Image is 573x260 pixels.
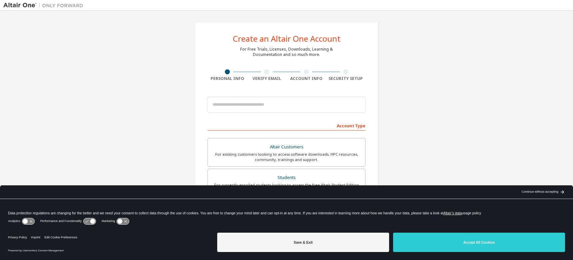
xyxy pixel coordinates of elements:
div: Altair Customers [212,142,361,152]
div: For existing customers looking to access software downloads, HPC resources, community, trainings ... [212,152,361,162]
div: Personal Info [208,76,247,81]
img: Altair One [3,2,87,9]
div: Security Setup [326,76,366,81]
div: Students [212,173,361,182]
div: Account Info [286,76,326,81]
div: Account Type [208,120,365,131]
div: Verify Email [247,76,287,81]
div: Create an Altair One Account [233,35,340,43]
div: For currently enrolled students looking to access the free Altair Student Edition bundle and all ... [212,182,361,193]
div: For Free Trials, Licenses, Downloads, Learning & Documentation and so much more. [240,47,333,57]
